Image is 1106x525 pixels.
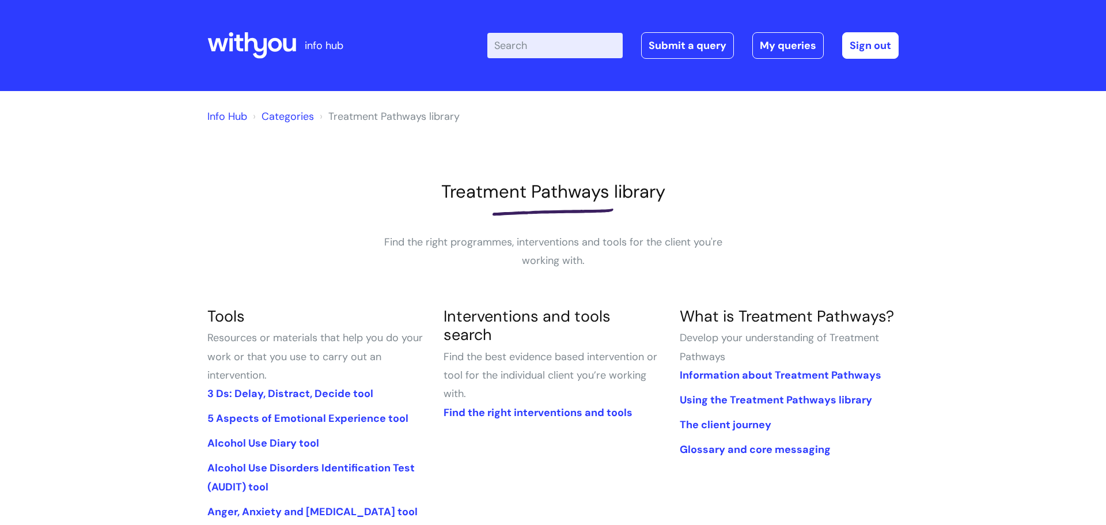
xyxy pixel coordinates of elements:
[444,306,611,345] a: Interventions and tools search
[380,233,726,270] p: Find the right programmes, interventions and tools for the client you're working with.
[250,107,314,126] li: Solution home
[317,107,460,126] li: Treatment Pathways library
[641,32,734,59] a: Submit a query
[680,418,771,432] a: The client journey
[680,443,831,456] a: Glossary and core messaging
[207,306,245,326] a: Tools
[207,109,247,123] a: Info Hub
[207,461,415,493] a: Alcohol Use Disorders Identification Test (AUDIT) tool
[680,331,879,363] span: Develop your understanding of Treatment Pathways
[752,32,824,59] a: My queries
[262,109,314,123] a: Categories
[207,181,899,202] h1: Treatment Pathways library
[444,406,632,420] a: Find the right interventions and tools
[680,368,881,382] a: Information about Treatment Pathways
[305,36,343,55] p: info hub
[207,436,319,450] a: Alcohol Use Diary tool
[487,33,623,58] input: Search
[842,32,899,59] a: Sign out
[207,387,373,401] a: 3 Ds: Delay, Distract, Decide tool
[207,505,418,519] a: Anger, Anxiety and [MEDICAL_DATA] tool
[444,350,657,401] span: Find the best evidence based intervention or tool for the individual client you’re working with.
[487,32,899,59] div: | -
[207,331,423,382] span: Resources or materials that help you do your work or that you use to carry out an intervention.
[680,306,894,326] a: What is Treatment Pathways?
[207,411,408,425] a: 5 Aspects of Emotional Experience tool
[680,393,872,407] a: Using the Treatment Pathways library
